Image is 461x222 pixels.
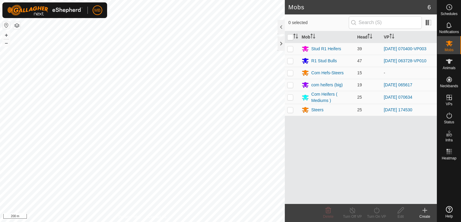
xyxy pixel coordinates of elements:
span: 25 [357,95,362,100]
a: Help [437,204,461,220]
button: + [3,32,10,39]
span: Status [444,120,454,124]
td: - [381,67,437,79]
span: Help [445,214,453,218]
img: Gallagher Logo [7,5,83,16]
div: com heifers (big) [311,82,343,88]
span: Heatmap [442,156,456,160]
p-sorticon: Activate to sort [367,35,372,39]
span: 0 selected [288,20,349,26]
div: Stud R1 Heifers [311,46,341,52]
span: 15 [357,70,362,75]
a: Contact Us [148,214,166,220]
div: Com Heifers ( Mediums ) [311,91,352,104]
span: 39 [357,46,362,51]
p-sorticon: Activate to sort [310,35,315,39]
th: Mob [299,31,355,43]
a: [DATE] 070400-VP003 [384,46,426,51]
div: Steers [311,107,323,113]
div: Com Hefs-Steers [311,70,344,76]
div: Create [413,214,437,219]
a: Privacy Policy [119,214,141,220]
p-sorticon: Activate to sort [293,35,298,39]
button: – [3,39,10,47]
input: Search (S) [349,16,422,29]
span: Infra [445,138,453,142]
span: Delete [323,214,334,219]
div: Edit [389,214,413,219]
button: Reset Map [3,22,10,29]
p-sorticon: Activate to sort [389,35,394,39]
a: [DATE] 174530 [384,107,412,112]
h2: Mobs [288,4,428,11]
span: Notifications [439,30,459,34]
a: [DATE] 070634 [384,95,412,100]
span: MB [94,7,101,14]
span: 19 [357,82,362,87]
div: Turn On VP [364,214,389,219]
span: 6 [428,3,431,12]
th: Head [355,31,381,43]
th: VP [381,31,437,43]
span: 47 [357,58,362,63]
span: Schedules [440,12,457,16]
div: Turn Off VP [340,214,364,219]
a: [DATE] 063728-VP010 [384,58,426,63]
button: Map Layers [13,22,21,29]
span: Animals [443,66,456,70]
a: [DATE] 065617 [384,82,412,87]
span: 25 [357,107,362,112]
span: Mobs [445,48,453,52]
span: Neckbands [440,84,458,88]
div: R1 Stud Bulls [311,58,337,64]
span: VPs [446,102,452,106]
